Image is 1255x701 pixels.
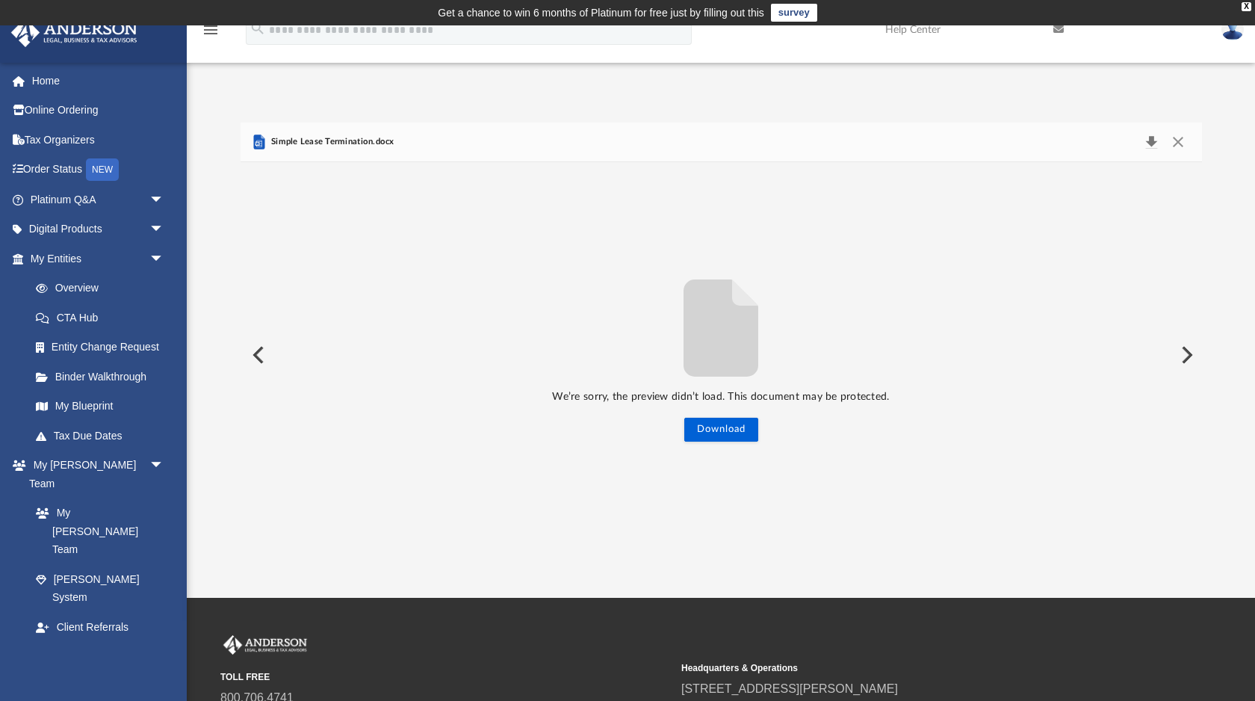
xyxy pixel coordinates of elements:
a: [PERSON_NAME] System [21,564,179,612]
span: arrow_drop_down [149,451,179,481]
a: survey [771,4,817,22]
div: Preview [241,123,1202,548]
span: arrow_drop_down [149,642,179,673]
a: Entity Change Request [21,333,187,362]
img: Anderson Advisors Platinum Portal [7,18,142,47]
small: Headquarters & Operations [681,661,1132,675]
div: Get a chance to win 6 months of Platinum for free just by filling out this [438,4,764,22]
div: close [1242,2,1251,11]
a: menu [202,28,220,39]
a: Order StatusNEW [10,155,187,185]
button: Download [684,418,758,442]
button: Next File [1169,334,1202,376]
i: search [250,20,266,37]
a: Tax Due Dates [21,421,187,451]
button: Close [1165,132,1192,152]
span: Simple Lease Termination.docx [268,135,394,149]
a: My [PERSON_NAME] Teamarrow_drop_down [10,451,179,498]
a: Online Ordering [10,96,187,126]
button: Download [1138,132,1165,152]
i: menu [202,21,220,39]
a: Digital Productsarrow_drop_down [10,214,187,244]
span: arrow_drop_down [149,244,179,274]
small: TOLL FREE [220,670,671,684]
a: Binder Walkthrough [21,362,187,392]
div: File preview [241,162,1202,548]
a: CTA Hub [21,303,187,333]
a: Client Referrals [21,612,179,642]
a: My [PERSON_NAME] Team [21,498,172,565]
img: Anderson Advisors Platinum Portal [220,635,310,655]
img: User Pic [1221,19,1244,40]
a: My Entitiesarrow_drop_down [10,244,187,274]
a: My Documentsarrow_drop_down [10,642,179,672]
div: NEW [86,158,119,181]
a: [STREET_ADDRESS][PERSON_NAME] [681,682,898,695]
button: Previous File [241,334,273,376]
span: arrow_drop_down [149,185,179,215]
a: My Blueprint [21,392,179,421]
p: We’re sorry, the preview didn’t load. This document may be protected. [241,388,1202,407]
a: Tax Organizers [10,125,187,155]
a: Home [10,66,187,96]
a: Platinum Q&Aarrow_drop_down [10,185,187,214]
a: Overview [21,274,187,303]
span: arrow_drop_down [149,214,179,245]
